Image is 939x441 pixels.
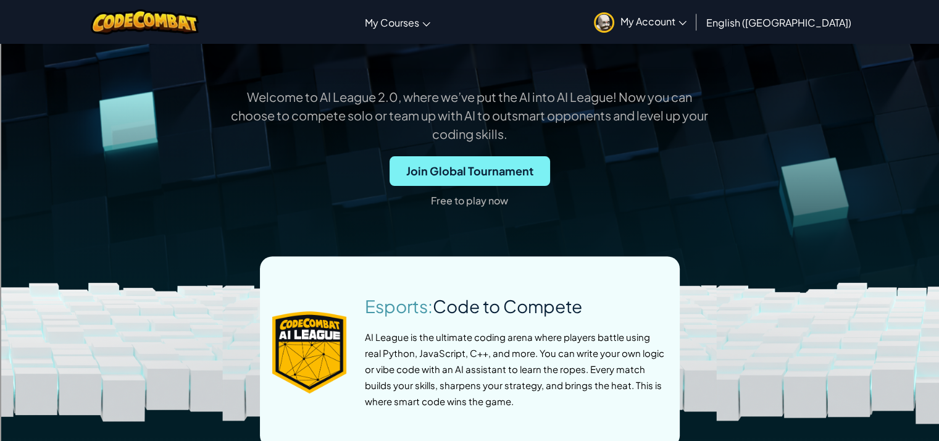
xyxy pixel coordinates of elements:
[588,2,693,41] a: My Account
[594,12,614,33] img: avatar
[5,5,934,16] div: Sort A > Z
[5,72,934,83] div: Rename
[5,38,934,49] div: Delete
[5,61,934,72] div: Sign out
[359,6,436,39] a: My Courses
[91,9,199,35] img: CodeCombat logo
[5,83,934,94] div: Move To ...
[620,15,687,28] span: My Account
[365,16,419,29] span: My Courses
[5,27,934,38] div: Move To ...
[5,49,934,61] div: Options
[5,16,934,27] div: Sort New > Old
[700,6,858,39] a: English ([GEOGRAPHIC_DATA])
[706,16,851,29] span: English ([GEOGRAPHIC_DATA])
